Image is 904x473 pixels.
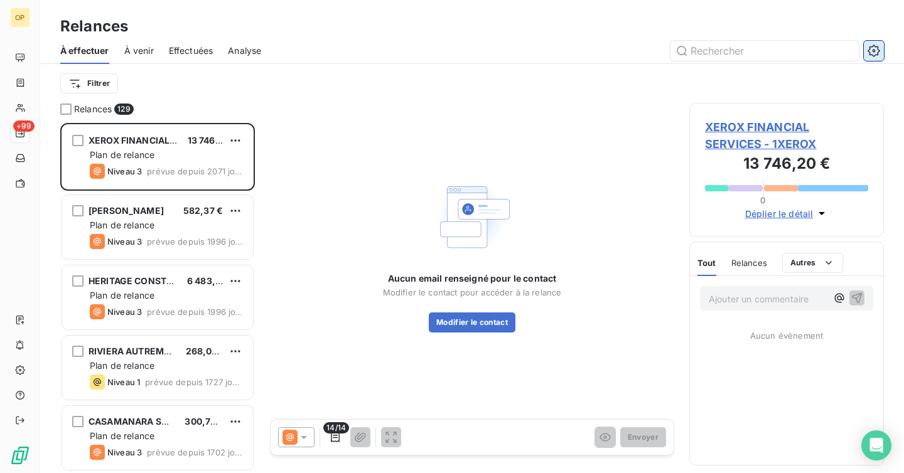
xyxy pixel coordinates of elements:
[388,272,557,285] span: Aucun email renseigné pour le contact
[10,8,30,28] div: OP
[89,275,207,286] span: HERITAGE CONSTRUCTION
[107,236,142,247] span: Niveau 3
[705,119,868,152] span: XEROX FINANCIAL SERVICES - 1XEROX
[183,205,223,216] span: 582,37 €
[670,41,859,61] input: Rechercher
[147,307,243,317] span: prévue depuis 1996 jours
[861,430,891,460] div: Open Intercom Messenger
[60,45,109,57] span: À effectuer
[323,422,349,433] span: 14/14
[185,416,224,427] span: 300,75 €
[383,287,562,297] span: Modifier le contact pour accéder à la relance
[731,258,767,268] span: Relances
[114,104,133,115] span: 129
[147,447,243,457] span: prévue depuis 1702 jours
[74,103,112,115] span: Relances
[60,15,128,38] h3: Relances
[705,152,868,178] h3: 13 746,20 €
[745,207,814,220] span: Déplier le détail
[760,195,765,205] span: 0
[89,346,183,356] span: RIVIERA AUTREMENT
[90,430,154,441] span: Plan de relance
[188,135,239,146] span: 13 746,20 €
[169,45,213,57] span: Effectuées
[60,123,255,473] div: grid
[750,331,823,341] span: Aucun évènement
[107,447,142,457] span: Niveau 3
[741,206,832,221] button: Déplier le détail
[187,275,235,286] span: 6 483,05 €
[89,135,216,146] span: XEROX FINANCIAL SERVICES
[89,205,164,216] span: [PERSON_NAME]
[124,45,154,57] span: À venir
[107,377,140,387] span: Niveau 1
[186,346,226,356] span: 268,08 €
[429,312,515,332] button: Modifier le contact
[620,427,666,447] button: Envoyer
[697,258,716,268] span: Tout
[228,45,261,57] span: Analyse
[60,73,118,93] button: Filtrer
[145,377,243,387] span: prévue depuis 1727 jours
[90,149,154,160] span: Plan de relance
[147,166,243,176] span: prévue depuis 2071 jours
[147,236,243,247] span: prévue depuis 1996 jours
[107,307,142,317] span: Niveau 3
[10,445,30,465] img: Logo LeanPay
[90,360,154,371] span: Plan de relance
[432,177,512,257] img: Empty state
[107,166,142,176] span: Niveau 3
[782,253,843,273] button: Autres
[90,290,154,300] span: Plan de relance
[89,416,178,427] span: CASAMANARA SARL
[13,120,35,132] span: +99
[90,220,154,230] span: Plan de relance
